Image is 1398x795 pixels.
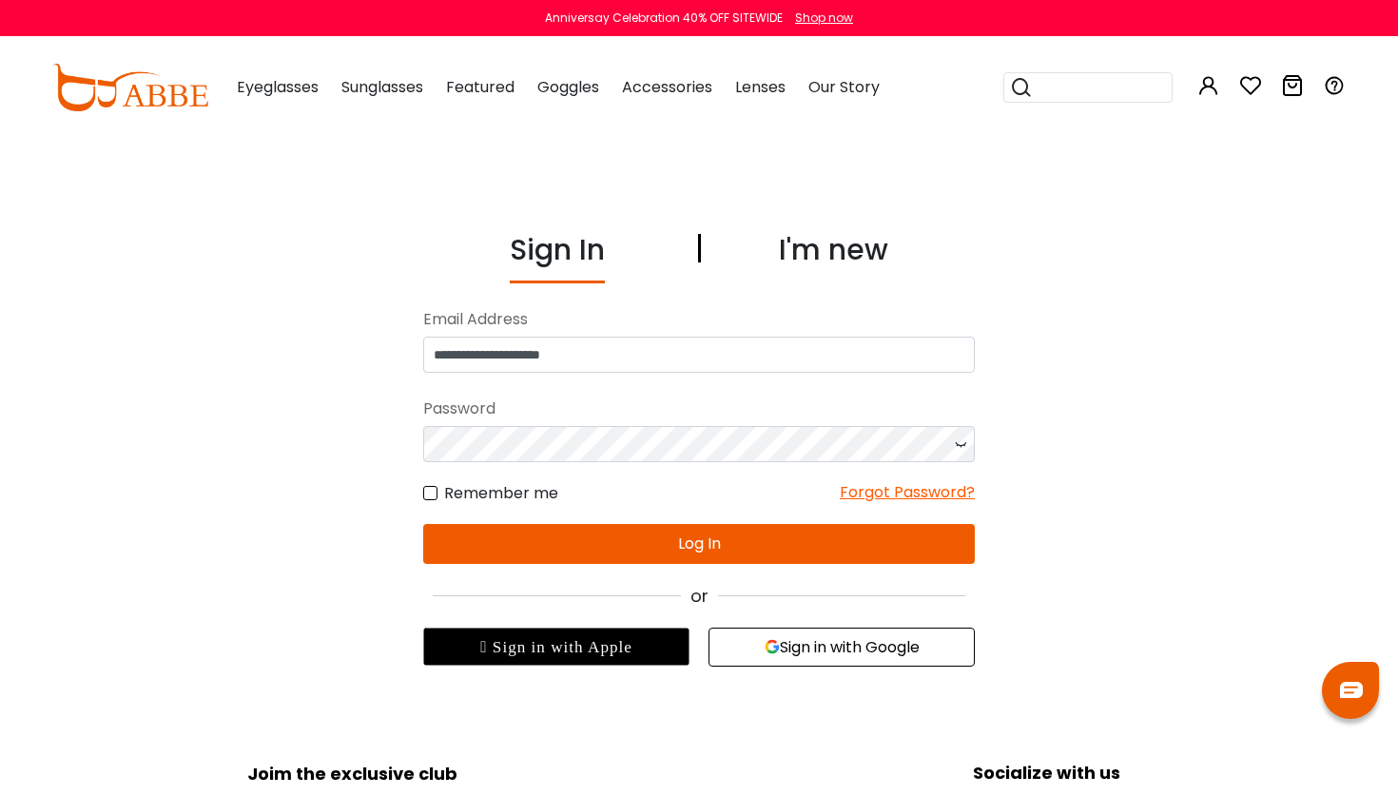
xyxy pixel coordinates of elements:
[423,392,975,426] div: Password
[423,628,689,666] div: Sign in with Apple
[423,302,975,337] div: Email Address
[537,76,599,98] span: Goggles
[840,481,975,505] div: Forgot Password?
[423,524,975,564] button: Log In
[795,10,853,27] div: Shop now
[423,583,975,609] div: or
[622,76,712,98] span: Accessories
[341,76,423,98] span: Sunglasses
[52,64,208,111] img: abbeglasses.com
[423,481,558,505] label: Remember me
[446,76,515,98] span: Featured
[779,228,888,283] div: I'm new
[735,76,786,98] span: Lenses
[14,757,689,786] div: Joim the exclusive club
[510,228,605,283] div: Sign In
[709,628,975,667] button: Sign in with Google
[808,76,880,98] span: Our Story
[786,10,853,26] a: Shop now
[545,10,783,27] div: Anniversay Celebration 40% OFF SITEWIDE
[709,760,1384,785] div: Socialize with us
[1340,682,1363,698] img: chat
[237,76,319,98] span: Eyeglasses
